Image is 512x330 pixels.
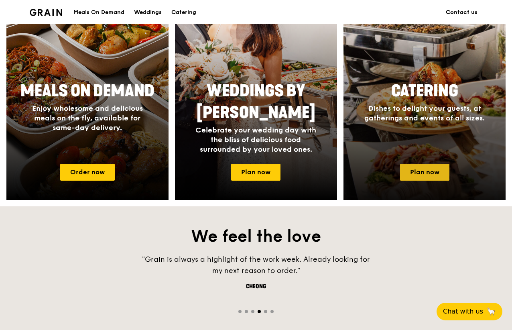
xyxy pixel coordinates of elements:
span: Enjoy wholesome and delicious meals on the fly, available for same-day delivery. [32,104,143,132]
span: Dishes to delight your guests, at gatherings and events of all sizes. [364,104,485,122]
img: Grain [30,9,62,16]
span: Chat with us [443,307,483,316]
span: Go to slide 3 [251,310,254,313]
div: Catering [171,0,196,24]
span: Meals On Demand [20,81,154,101]
a: Order now [60,164,115,181]
a: Plan now [231,164,280,181]
span: Weddings by [PERSON_NAME] [197,81,315,122]
span: Catering [391,81,458,101]
span: Go to slide 4 [258,310,261,313]
a: Contact us [441,0,482,24]
span: Celebrate your wedding day with the bliss of delicious food surrounded by your loved ones. [195,126,316,154]
span: Go to slide 1 [238,310,242,313]
span: Go to slide 6 [270,310,274,313]
span: Go to slide 2 [245,310,248,313]
span: Go to slide 5 [264,310,267,313]
div: "Grain is always a highlight of the work week. Already looking for my next reason to order.” [136,254,376,276]
a: Plan now [400,164,449,181]
div: Meals On Demand [73,0,124,24]
a: Weddings [129,0,167,24]
div: Weddings [134,0,162,24]
button: Chat with us🦙 [437,303,502,320]
span: 🦙 [486,307,496,316]
a: Catering [167,0,201,24]
div: Cheong [136,283,376,291]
